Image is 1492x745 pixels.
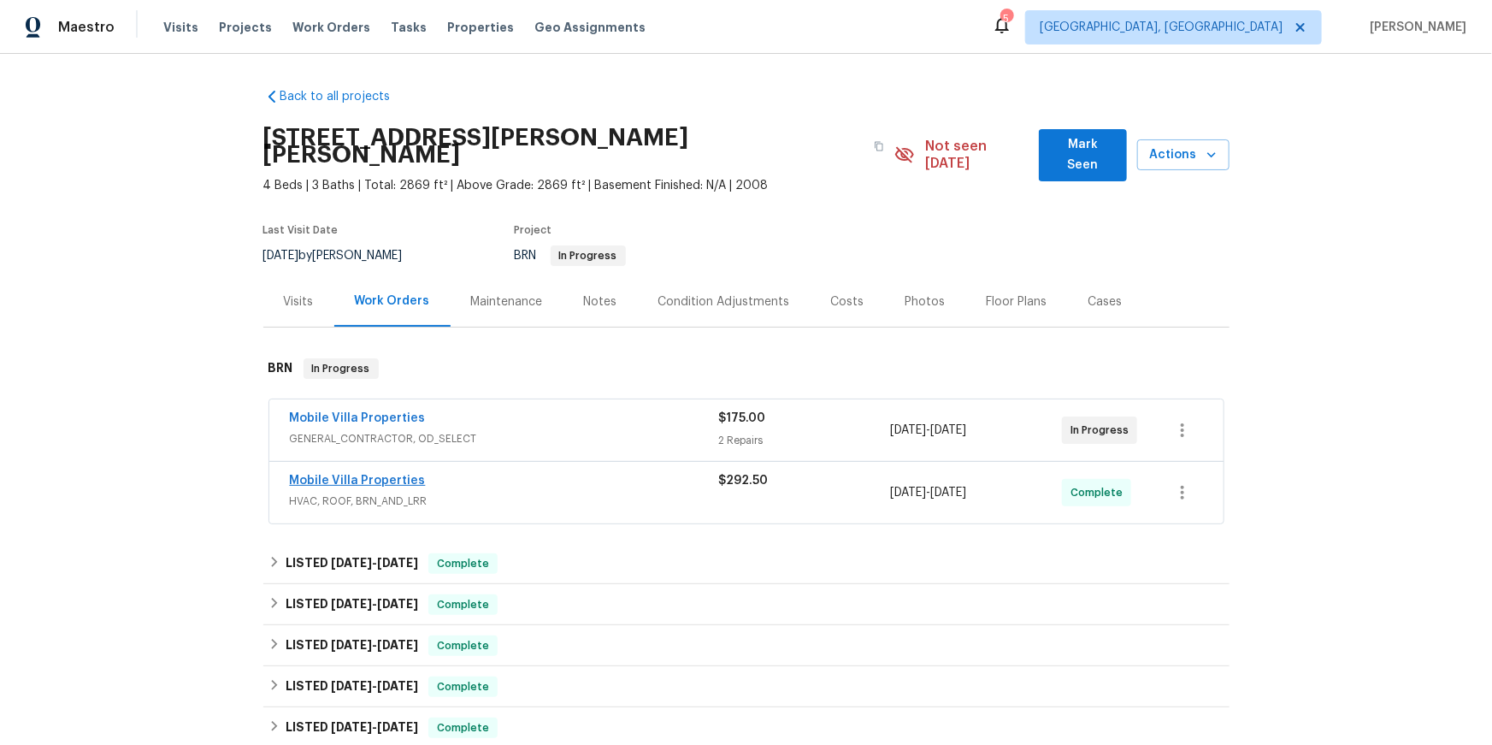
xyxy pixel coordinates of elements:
span: [DATE] [930,424,966,436]
span: - [890,484,966,501]
div: Notes [584,293,617,310]
span: [DATE] [930,487,966,499]
h6: LISTED [286,553,418,574]
span: [DATE] [377,557,418,569]
span: Complete [1070,484,1129,501]
div: Cases [1088,293,1123,310]
h2: [STREET_ADDRESS][PERSON_NAME][PERSON_NAME] [263,129,864,163]
div: Costs [831,293,864,310]
span: In Progress [305,360,377,377]
span: In Progress [552,251,624,261]
div: Condition Adjustments [658,293,790,310]
span: [DATE] [890,424,926,436]
span: [GEOGRAPHIC_DATA], [GEOGRAPHIC_DATA] [1040,19,1283,36]
button: Copy Address [864,131,894,162]
span: Complete [430,678,496,695]
h6: LISTED [286,677,418,697]
div: LISTED [DATE]-[DATE]Complete [263,666,1230,707]
span: - [890,422,966,439]
span: Work Orders [292,19,370,36]
div: Photos [905,293,946,310]
span: Actions [1151,145,1216,166]
h6: BRN [268,358,293,379]
div: 5 [1000,10,1012,27]
span: Complete [430,637,496,654]
span: [DATE] [331,557,372,569]
span: HVAC, ROOF, BRN_AND_LRR [290,493,719,510]
span: [DATE] [890,487,926,499]
span: $175.00 [719,412,766,424]
span: 4 Beds | 3 Baths | Total: 2869 ft² | Above Grade: 2869 ft² | Basement Finished: N/A | 2008 [263,177,895,194]
span: Properties [447,19,514,36]
button: Actions [1137,139,1230,171]
span: [DATE] [263,250,299,262]
span: Not seen [DATE] [925,138,1029,172]
span: [DATE] [331,721,372,733]
span: - [331,639,418,651]
div: BRN In Progress [263,341,1230,396]
a: Back to all projects [263,88,428,105]
span: Complete [430,555,496,572]
div: LISTED [DATE]-[DATE]Complete [263,543,1230,584]
span: In Progress [1070,422,1135,439]
a: Mobile Villa Properties [290,475,426,487]
span: Visits [163,19,198,36]
span: [DATE] [377,680,418,692]
button: Mark Seen [1039,129,1127,181]
span: Last Visit Date [263,225,339,235]
div: LISTED [DATE]-[DATE]Complete [263,625,1230,666]
span: Projects [219,19,272,36]
a: Mobile Villa Properties [290,412,426,424]
span: [DATE] [377,639,418,651]
h6: LISTED [286,594,418,615]
span: - [331,721,418,733]
div: LISTED [DATE]-[DATE]Complete [263,584,1230,625]
div: by [PERSON_NAME] [263,245,423,266]
span: Project [515,225,552,235]
span: [DATE] [331,598,372,610]
span: $292.50 [719,475,769,487]
div: Visits [284,293,314,310]
span: Tasks [391,21,427,33]
h6: LISTED [286,718,418,738]
span: Complete [430,719,496,736]
span: [DATE] [377,721,418,733]
span: [PERSON_NAME] [1363,19,1466,36]
span: Mark Seen [1053,134,1113,176]
span: [DATE] [377,598,418,610]
div: Maintenance [471,293,543,310]
h6: LISTED [286,636,418,656]
span: Maestro [58,19,115,36]
span: - [331,680,418,692]
div: 2 Repairs [719,432,891,449]
span: BRN [515,250,626,262]
span: - [331,598,418,610]
span: [DATE] [331,639,372,651]
span: [DATE] [331,680,372,692]
span: - [331,557,418,569]
div: Floor Plans [987,293,1047,310]
span: GENERAL_CONTRACTOR, OD_SELECT [290,430,719,447]
div: Work Orders [355,293,430,310]
span: Geo Assignments [534,19,646,36]
span: Complete [430,596,496,613]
